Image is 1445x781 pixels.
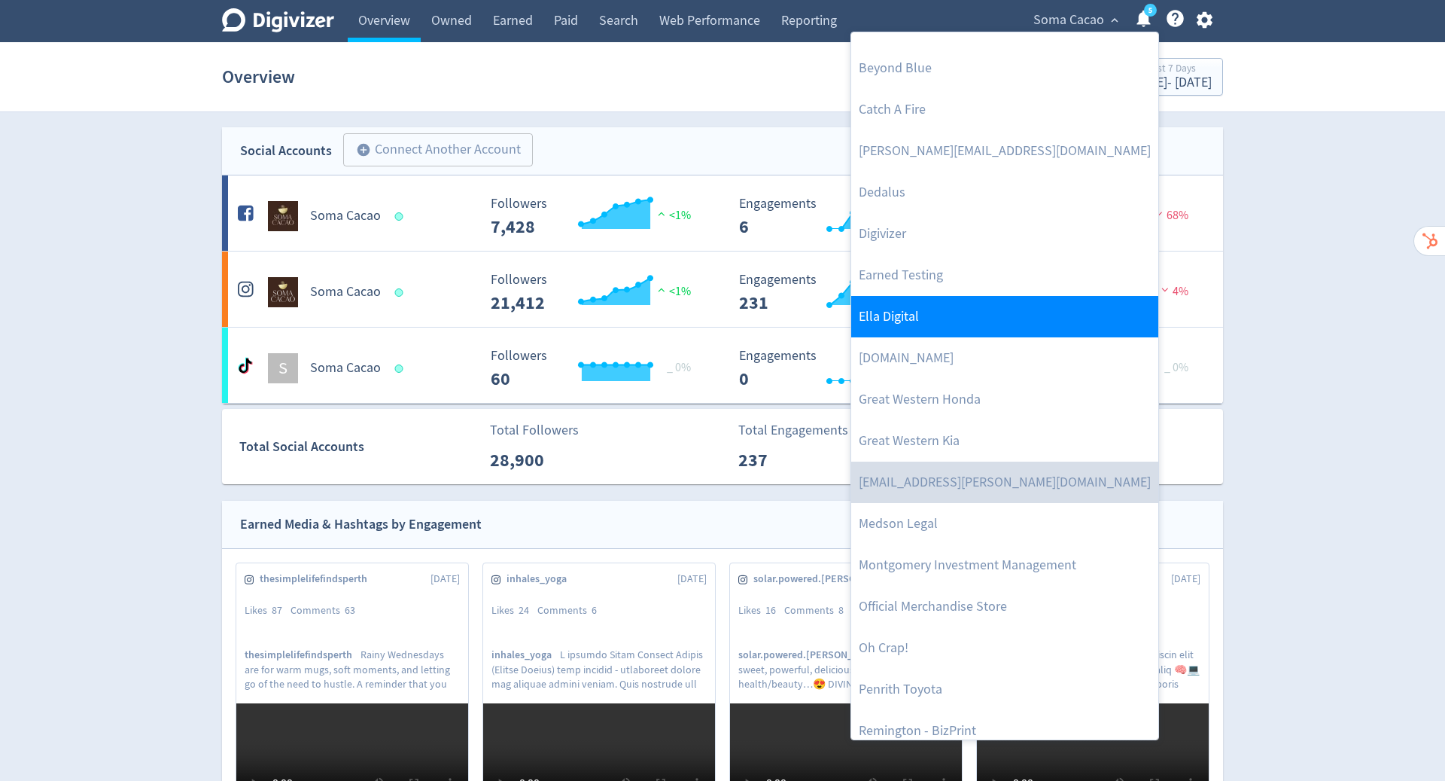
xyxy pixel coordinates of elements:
[851,503,1158,545] a: Medson Legal
[851,337,1158,379] a: [DOMAIN_NAME]
[851,669,1158,710] a: Penrith Toyota
[851,172,1158,213] a: Dedalus
[851,545,1158,586] a: Montgomery Investment Management
[851,213,1158,255] a: Digivizer
[851,710,1158,752] a: Remington - BizPrint
[851,420,1158,462] a: Great Western Kia
[851,47,1158,89] a: Beyond Blue
[851,462,1158,503] a: [EMAIL_ADDRESS][PERSON_NAME][DOMAIN_NAME]
[851,627,1158,669] a: Oh Crap!
[851,130,1158,172] a: [PERSON_NAME][EMAIL_ADDRESS][DOMAIN_NAME]
[851,586,1158,627] a: Official Merchandise Store
[851,255,1158,296] a: Earned Testing
[851,89,1158,130] a: Catch A Fire
[851,379,1158,420] a: Great Western Honda
[851,296,1158,337] a: Ella Digital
